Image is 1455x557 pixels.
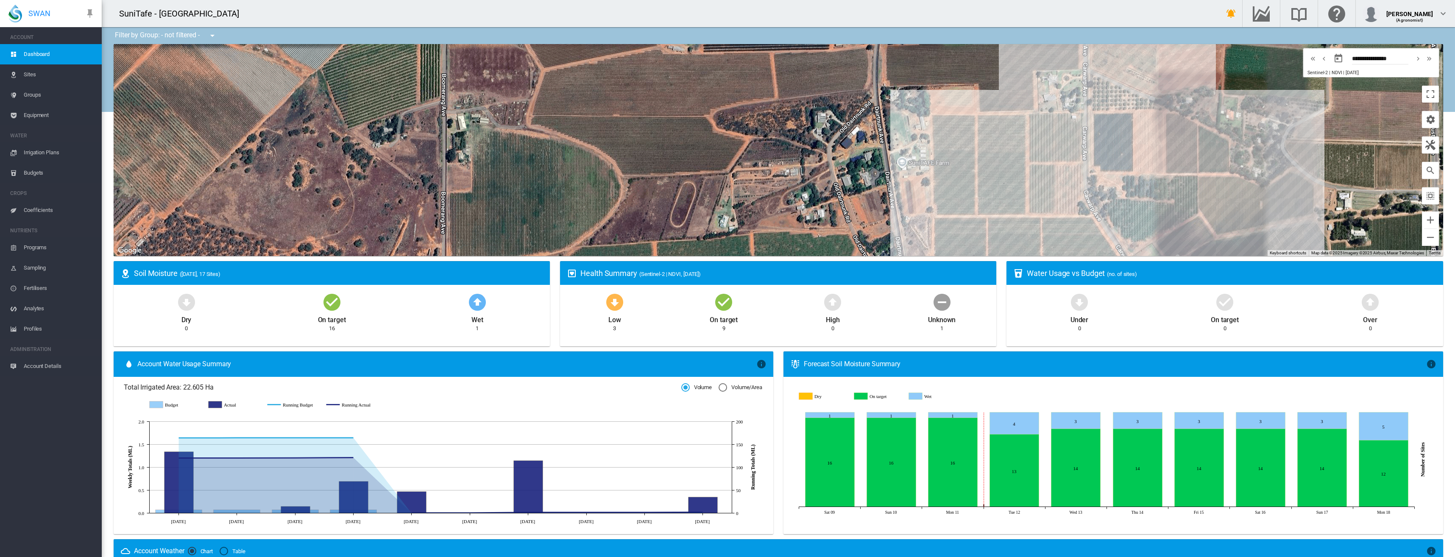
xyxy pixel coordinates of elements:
tspan: Sat 16 [1255,510,1265,515]
circle: Running Actual 16 June 120.47 [235,456,238,460]
g: On target Aug 10, 2025 16 [867,418,916,507]
div: 16 [329,325,335,332]
circle: Running Actual 23 June 120.62 [293,456,297,460]
circle: Running Actual 7 July 0.47 [410,511,413,514]
circle: Running Budget 9 June 164.41 [177,436,180,439]
md-icon: Go to the Data Hub [1251,8,1271,19]
tspan: 0.5 [139,488,145,493]
tspan: 50 [736,488,741,493]
tspan: [DATE] [404,518,418,524]
tspan: [DATE] [520,518,535,524]
g: Actual [209,401,259,409]
g: Wet Aug 16, 2025 3 [1236,412,1285,429]
span: Sites [24,64,95,85]
span: Analytes [24,298,95,319]
g: Wet Aug 09, 2025 1 [805,412,854,418]
span: Groups [24,85,95,105]
g: Wet Aug 10, 2025 1 [867,412,916,418]
button: icon-select-all [1422,187,1439,204]
tspan: 200 [736,419,743,424]
g: Wet Aug 15, 2025 3 [1174,412,1224,429]
md-icon: icon-menu-down [207,31,217,41]
span: Account Water Usage Summary [137,359,756,369]
div: 1 [476,325,479,332]
tspan: 1.0 [139,465,145,470]
span: (no. of sites) [1107,271,1137,277]
g: Running Budget [268,401,318,409]
button: icon-menu-down [204,27,221,44]
circle: Running Budget 23 June 164.54 [293,436,297,439]
tspan: [DATE] [229,518,244,524]
md-icon: icon-chevron-double-left [1308,53,1318,64]
span: ACCOUNT [10,31,95,44]
md-icon: icon-information [756,359,767,369]
span: Equipment [24,105,95,125]
button: Zoom in [1422,212,1439,228]
tspan: Thu 14 [1131,510,1143,515]
tspan: Fri 15 [1193,510,1204,515]
span: ([DATE], 17 Sites) [180,271,220,277]
div: Over [1363,312,1377,325]
div: Forecast Soil Moisture Summary [804,359,1426,369]
button: icon-chevron-double-left [1307,53,1318,64]
tspan: [DATE] [171,518,186,524]
tspan: Sun 10 [885,510,897,515]
g: Wet Aug 12, 2025 4 [990,412,1039,434]
md-radio-button: Chart [188,547,213,555]
span: Account Details [24,356,95,376]
g: On target Aug 12, 2025 13 [990,434,1039,507]
g: Budget [150,401,200,409]
span: Irrigation Plans [24,142,95,163]
md-icon: icon-minus-circle [932,292,952,312]
button: icon-cog [1422,111,1439,128]
tspan: 0 [736,511,739,516]
span: (Agronomist) [1396,18,1423,22]
tspan: 0.0 [139,511,145,516]
md-icon: icon-map-marker-radius [120,268,131,278]
tspan: [DATE] [287,518,302,524]
circle: Running Budget 28 July 0 [585,511,588,515]
span: Profiles [24,319,95,339]
md-icon: icon-checkbox-marked-circle [322,292,342,312]
g: Wet Aug 17, 2025 3 [1297,412,1346,429]
button: Zoom out [1422,229,1439,246]
md-icon: Search the knowledge base [1289,8,1309,19]
md-icon: icon-arrow-up-bold-circle [822,292,843,312]
tspan: [DATE] [637,518,652,524]
circle: Running Budget 4 Aug 0 [643,511,646,515]
g: Wet Aug 14, 2025 3 [1113,412,1162,429]
span: Sentinel-2 | NDVI [1307,70,1342,75]
tspan: 2.0 [139,419,145,424]
button: icon-chevron-left [1318,53,1330,64]
div: [PERSON_NAME] [1386,6,1433,15]
div: 1 [940,325,943,332]
span: WATER [10,129,95,142]
div: On target [1211,312,1239,325]
md-icon: icon-cup-water [1013,268,1023,278]
g: Wet Aug 11, 2025 1 [928,412,977,418]
g: Budget 9 June 0.07 [156,510,202,513]
md-icon: icon-arrow-up-bold-circle [1360,292,1380,312]
md-icon: icon-information [1426,359,1436,369]
div: Unknown [928,312,956,325]
tspan: 150 [736,442,743,447]
div: 9 [722,325,725,332]
g: On target Aug 15, 2025 14 [1174,429,1224,507]
md-icon: icon-arrow-up-bold-circle [467,292,488,312]
md-icon: icon-magnify [1425,165,1435,175]
tspan: [DATE] [346,518,360,524]
tspan: Number of Sites [1420,442,1426,476]
div: On target [318,312,346,325]
g: On target Aug 16, 2025 14 [1236,429,1285,507]
div: Water Usage vs Budget [1027,268,1436,278]
span: CROPS [10,187,95,200]
img: SWAN-Landscape-Logo-Colour-drop.png [8,5,22,22]
circle: Running Actual 9 June 120.47 [177,456,180,460]
button: icon-bell-ring [1223,5,1240,22]
g: On target Aug 13, 2025 14 [1051,429,1100,507]
button: icon-magnify [1422,162,1439,179]
md-icon: icon-pin [85,8,95,19]
g: Dry [799,393,847,400]
tspan: Sat 09 [824,510,835,515]
g: Actual 21 July 1.15 [514,460,543,513]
